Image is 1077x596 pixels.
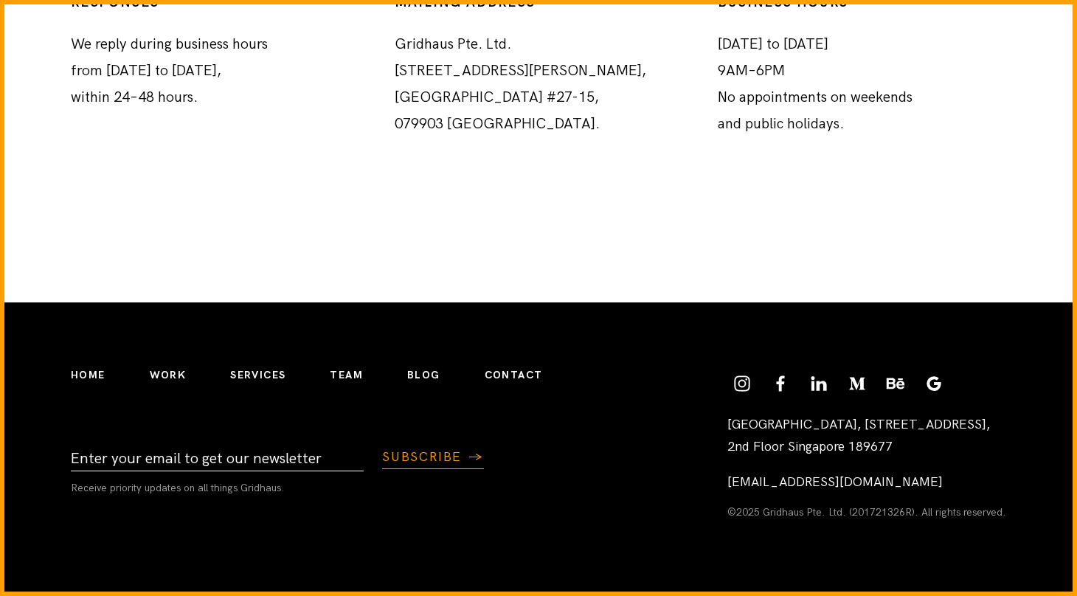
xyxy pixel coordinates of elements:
[919,369,949,398] img: gridhaus%2F40be7d85-87df-4ddb-ac09-0d12c85b09cc_google.svg
[727,369,757,398] img: gridhaus%2F1d638587-d09d-4eae-83c7-cd5fee6c5281_instagram.svg
[1003,522,1059,578] iframe: Drift Widget Chat Controller
[727,507,1006,519] div: © 2025 Gridhaus Pte. Ltd. (201721326R) . All rights reserved.
[71,31,359,111] p: We reply during business hours from [DATE] to [DATE], within 24–48 hours.
[71,482,484,495] div: Receive priority updates on all things Gridhaus.
[727,414,1006,458] p: [GEOGRAPHIC_DATA], [STREET_ADDRESS], 2nd Floor Singapore 189677
[71,369,105,381] a: Home
[230,369,285,381] a: Services
[842,369,872,398] img: gridhaus%2F10aa2d7a-6a16-44a3-8884-07a5736d50a5_medium.svg
[718,31,1006,137] p: [DATE] to [DATE] 9AM–6PM No appointments on weekends and public holidays.
[727,471,943,493] a: [EMAIL_ADDRESS][DOMAIN_NAME]
[382,448,484,470] button: Subscribe
[71,448,364,471] input: Enter your email to get our newsletter
[485,369,543,381] a: Contact
[150,369,187,381] a: Work
[330,369,363,381] a: Team
[766,369,795,398] img: gridhaus%2F2f805e41-c8d7-494c-9d8c-105c80b55fd2_facebook.svg
[407,369,440,381] a: Blog
[804,369,834,398] img: gridhaus%2F6b5747c0-4214-4d89-b448-7fcb78768b41_linkedin.svg
[395,31,683,137] p: Gridhaus Pte. Ltd. [STREET_ADDRESS][PERSON_NAME], [GEOGRAPHIC_DATA] #27-15, 079903 [GEOGRAPHIC_DA...
[881,369,910,398] img: gridhaus%2F68202f0d-8224-4420-a765-65bbf8c74193_behance.svg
